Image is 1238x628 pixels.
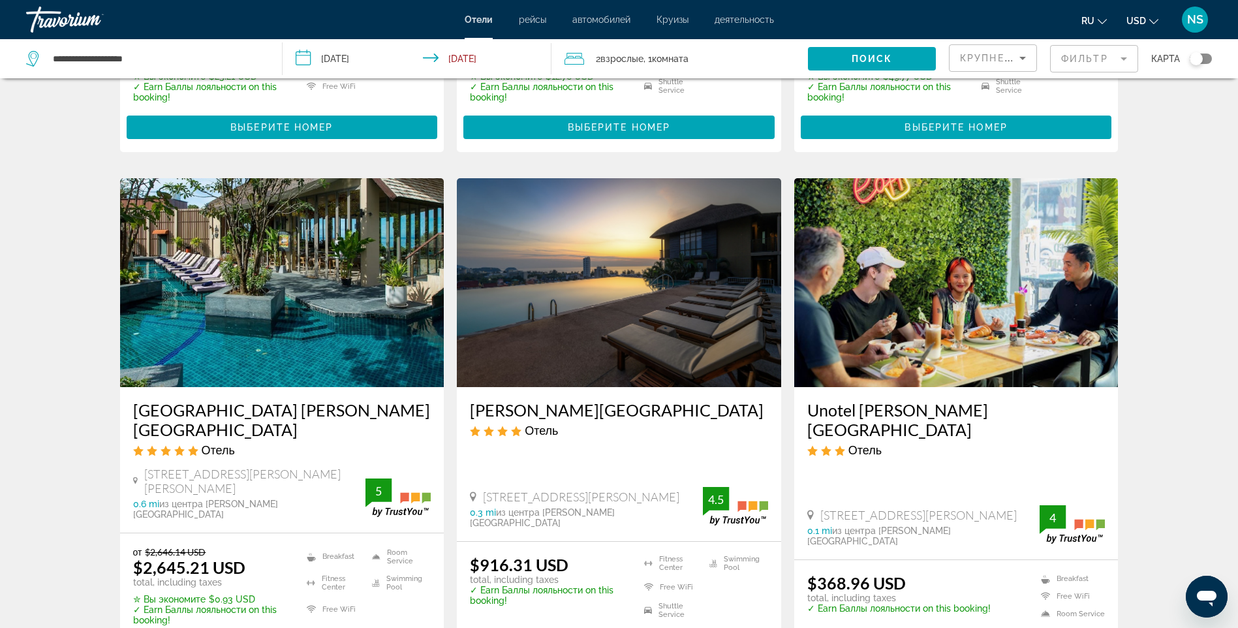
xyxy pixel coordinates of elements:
[638,555,703,572] li: Fitness Center
[1034,573,1105,584] li: Breakfast
[365,483,392,499] div: 5
[120,178,444,387] img: Hotel image
[807,603,991,614] p: ✓ Earn Баллы лояльности on this booking!
[551,39,808,78] button: Travelers: 2 adults, 0 children
[807,82,965,102] p: ✓ Earn Баллы лояльности on this booking!
[600,54,643,64] span: Взрослые
[133,577,291,588] p: total, including taxes
[230,122,333,133] span: Выберите номер
[801,116,1112,139] button: Выберите номер
[127,116,438,139] button: Выберите номер
[145,546,206,557] del: $2,646.14 USD
[26,3,157,37] a: Travorium
[1126,16,1146,26] span: USD
[703,492,729,507] div: 4.5
[483,490,679,504] span: [STREET_ADDRESS][PERSON_NAME]
[657,14,689,25] a: Круизы
[465,14,493,25] a: Отели
[127,119,438,133] a: Выберите номер
[457,178,781,387] img: Hotel image
[715,14,774,25] a: деятельность
[283,39,552,78] button: Check-in date: Nov 1, 2025 Check-out date: Nov 11, 2025
[652,54,689,64] span: Комната
[703,487,768,526] img: trustyou-badge.svg
[848,443,882,457] span: Отель
[144,467,365,495] span: [STREET_ADDRESS][PERSON_NAME][PERSON_NAME]
[808,47,936,71] button: Поиск
[807,526,832,536] span: 0.1 mi
[133,499,278,520] span: из центра [PERSON_NAME][GEOGRAPHIC_DATA]
[133,499,159,509] span: 0.6 mi
[568,122,670,133] span: Выберите номер
[801,119,1112,133] a: Выберите номер
[470,507,615,528] span: из центра [PERSON_NAME][GEOGRAPHIC_DATA]
[960,53,1119,63] span: Крупнейшие сбережения
[638,602,703,619] li: Shuttle Service
[525,423,558,437] span: Отель
[133,443,431,457] div: 5 star Hotel
[470,585,628,606] p: ✓ Earn Баллы лояльности on this booking!
[365,546,431,566] li: Room Service
[463,119,775,133] a: Выберите номер
[975,76,1040,96] li: Shuttle Service
[703,555,768,572] li: Swimming Pool
[470,555,568,574] ins: $916.31 USD
[807,573,906,593] ins: $368.96 USD
[463,116,775,139] button: Выберите номер
[852,54,893,64] span: Поиск
[807,526,951,546] span: из центра [PERSON_NAME][GEOGRAPHIC_DATA]
[807,593,991,603] p: total, including taxes
[807,443,1106,457] div: 3 star Hotel
[470,400,768,420] a: [PERSON_NAME][GEOGRAPHIC_DATA]
[470,423,768,437] div: 4 star Hotel
[1050,44,1138,73] button: Filter
[1081,16,1094,26] span: ru
[133,604,291,625] p: ✓ Earn Баллы лояльности on this booking!
[960,50,1026,66] mat-select: Sort by
[820,508,1017,522] span: [STREET_ADDRESS][PERSON_NAME]
[1151,50,1180,68] span: карта
[794,178,1119,387] img: Hotel image
[1040,505,1105,544] img: trustyou-badge.svg
[638,76,703,96] li: Shuttle Service
[470,82,628,102] p: ✓ Earn Баллы лояльности on this booking!
[1034,608,1105,620] li: Room Service
[905,122,1007,133] span: Выберите номер
[1180,53,1212,65] button: Toggle map
[133,594,206,604] span: ✮ Вы экономите
[1034,591,1105,602] li: Free WiFi
[470,507,496,518] span: 0.3 mi
[519,14,546,25] a: рейсы
[133,400,431,439] a: [GEOGRAPHIC_DATA] [PERSON_NAME][GEOGRAPHIC_DATA]
[1040,510,1066,526] div: 4
[133,546,142,557] span: от
[202,443,235,457] span: Отель
[807,400,1106,439] a: Unotel [PERSON_NAME][GEOGRAPHIC_DATA]
[300,546,365,566] li: Breakfast
[1187,13,1203,26] span: NS
[572,14,630,25] a: автомобилей
[1081,11,1107,30] button: Change language
[1186,576,1228,618] iframe: Кнопка запуска окна обмена сообщениями
[596,50,643,68] span: 2
[300,76,365,96] li: Free WiFi
[300,599,365,619] li: Free WiFi
[365,573,431,593] li: Swimming Pool
[133,82,291,102] p: ✓ Earn Баллы лояльности on this booking!
[643,50,689,68] span: , 1
[1178,6,1212,33] button: User Menu
[638,578,703,595] li: Free WiFi
[133,557,245,577] ins: $2,645.21 USD
[365,479,431,517] img: trustyou-badge.svg
[470,574,628,585] p: total, including taxes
